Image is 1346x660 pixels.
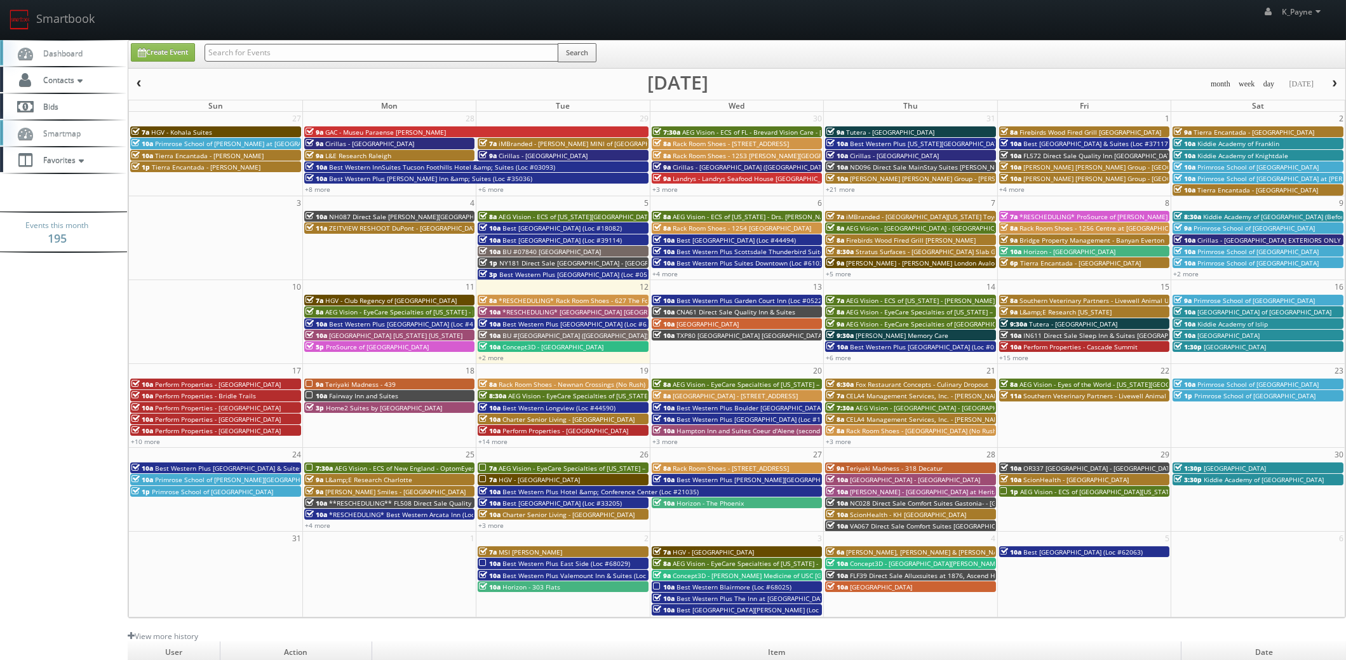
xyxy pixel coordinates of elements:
span: 10a [131,426,153,435]
span: 9a [653,174,671,183]
span: [PERSON_NAME] [PERSON_NAME] Group - [GEOGRAPHIC_DATA] - [STREET_ADDRESS] [1024,163,1277,172]
span: Best Western Longview (Loc #44590) [502,403,616,412]
span: 10a [306,163,327,172]
span: GAC - Museu Paraense [PERSON_NAME] [325,128,446,137]
span: [PERSON_NAME] - [GEOGRAPHIC_DATA] at Heritage [850,487,1006,496]
span: 10a [826,174,848,183]
span: Best Western Plus Scottsdale Thunderbird Suites (Loc #03156) [676,247,868,256]
span: Best Western Plus [GEOGRAPHIC_DATA] & Suites (Loc #45093) [155,464,344,473]
span: 9a [1174,224,1192,232]
span: 7:30a [306,464,333,473]
a: +14 more [478,437,508,446]
span: Best [GEOGRAPHIC_DATA] (Loc #44494) [676,236,796,245]
span: 10a [1174,151,1195,160]
span: 7a [479,464,497,473]
span: 8a [826,224,844,232]
span: 10a [479,307,501,316]
span: 10a [1174,236,1195,245]
span: 9a [1000,236,1018,245]
span: [GEOGRAPHIC_DATA] [1204,342,1266,351]
a: +5 more [826,269,851,278]
span: 10a [1174,331,1195,340]
span: 7a [306,296,323,305]
span: 10a [131,139,153,148]
span: Rack Room Shoes - [STREET_ADDRESS] [673,139,789,148]
span: AEG Vision - EyeCare Specialties of [US_STATE] – [PERSON_NAME] Eye Care [499,464,726,473]
span: [PERSON_NAME] Smiles - [GEOGRAPHIC_DATA] [325,487,466,496]
span: 10a [826,163,848,172]
span: 8a [653,380,671,389]
span: Best Western Plus Garden Court Inn (Loc #05224) [676,296,828,305]
span: 9:30a [826,331,854,340]
span: Kiddie Academy of [GEOGRAPHIC_DATA] [1204,475,1324,484]
span: *RESCHEDULING* [GEOGRAPHIC_DATA] [GEOGRAPHIC_DATA] [502,307,686,316]
span: Perform Properties - [GEOGRAPHIC_DATA] [155,380,281,389]
span: 10a [1000,247,1022,256]
span: 10a [306,212,327,221]
span: Bids [37,101,58,112]
span: AEG Vision - ECS of FL - Brevard Vision Care - [PERSON_NAME] [682,128,870,137]
span: AEG Vision - ECS of [US_STATE] - Drs. [PERSON_NAME] and [PERSON_NAME] [673,212,901,221]
span: 11a [306,224,327,232]
span: Primrose School of [GEOGRAPHIC_DATA] [1197,380,1319,389]
span: Home2 Suites by [GEOGRAPHIC_DATA] [326,403,442,412]
span: 9a [826,128,844,137]
span: 1p [1174,391,1192,400]
span: 10a [653,475,675,484]
span: 10a [1174,139,1195,148]
span: 10a [306,391,327,400]
a: Create Event [131,43,195,62]
span: 7a [826,212,844,221]
span: 9a [1000,307,1018,316]
span: 7a [131,128,149,137]
span: Kiddie Academy of Islip [1197,320,1268,328]
span: [PERSON_NAME] - [PERSON_NAME] London Avalon [846,259,999,267]
span: AEG Vision - ECS of [US_STATE] - [PERSON_NAME] EyeCare - [GEOGRAPHIC_DATA] ([GEOGRAPHIC_DATA]) [846,296,1157,305]
span: 10a [653,415,675,424]
span: Charter Senior Living - [GEOGRAPHIC_DATA] [502,415,635,424]
span: Firebirds Wood Fired Grill [GEOGRAPHIC_DATA] [1020,128,1162,137]
span: Kiddie Academy of Knightdale [1197,151,1288,160]
span: Best Western Plus [GEOGRAPHIC_DATA] (Loc #62024) [502,320,664,328]
span: Cirillas - [GEOGRAPHIC_DATA] EXTERIORS ONLY [1197,236,1341,245]
span: *RESCHEDULING* Rack Room Shoes - 627 The Fountains at [GEOGRAPHIC_DATA] (No Rush) [499,296,775,305]
span: 8a [479,380,497,389]
span: AEG Vision - EyeCare Specialties of [US_STATE][PERSON_NAME] Eyecare Associates [508,391,760,400]
span: Hampton Inn and Suites Coeur d'Alene (second shoot) [676,426,841,435]
a: +6 more [826,353,851,362]
span: L&amp;E Research [US_STATE] [1020,307,1112,316]
span: Smartmap [37,128,81,138]
span: Primrose School of [PERSON_NAME][GEOGRAPHIC_DATA] [155,475,326,484]
span: 10a [1000,163,1022,172]
span: 7a [826,296,844,305]
span: 10a [131,403,153,412]
span: 9a [826,259,844,267]
span: 10a [306,499,327,508]
span: 8a [479,296,497,305]
span: Rack Room Shoes - 1256 Centre at [GEOGRAPHIC_DATA] [1020,224,1189,232]
a: +3 more [652,185,678,194]
span: 5p [306,342,324,351]
span: Perform Properties - [GEOGRAPHIC_DATA] [155,426,281,435]
span: [PERSON_NAME] [PERSON_NAME] Group - [GEOGRAPHIC_DATA] - [STREET_ADDRESS] [1024,174,1277,183]
span: CELA4 Management Services, Inc. - [PERSON_NAME] Genesis [846,415,1031,424]
span: AEG Vision - [GEOGRAPHIC_DATA] - [GEOGRAPHIC_DATA] [856,403,1024,412]
span: 7:30a [826,403,854,412]
span: Best [GEOGRAPHIC_DATA] & Suites (Loc #37117) [1024,139,1171,148]
span: [GEOGRAPHIC_DATA] of [GEOGRAPHIC_DATA] [1197,307,1331,316]
span: 8a [826,236,844,245]
span: 10a [1174,185,1195,194]
span: 8a [1000,296,1018,305]
span: Cirillas - [GEOGRAPHIC_DATA] [850,151,939,160]
span: 8a [826,426,844,435]
input: Search for Events [205,44,558,62]
span: 9a [1174,128,1192,137]
span: 10a [479,331,501,340]
span: Tierra Encantada - [PERSON_NAME] [152,163,260,172]
span: 7a [826,391,844,400]
span: ZEITVIEW RESHOOT DuPont - [GEOGRAPHIC_DATA], [GEOGRAPHIC_DATA] [329,224,548,232]
span: iMBranded - [GEOGRAPHIC_DATA][US_STATE] Toyota [846,212,1004,221]
span: Primrose School of [GEOGRAPHIC_DATA] [1194,296,1315,305]
span: 8a [479,212,497,221]
span: Kiddie Academy of Franklin [1197,139,1279,148]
